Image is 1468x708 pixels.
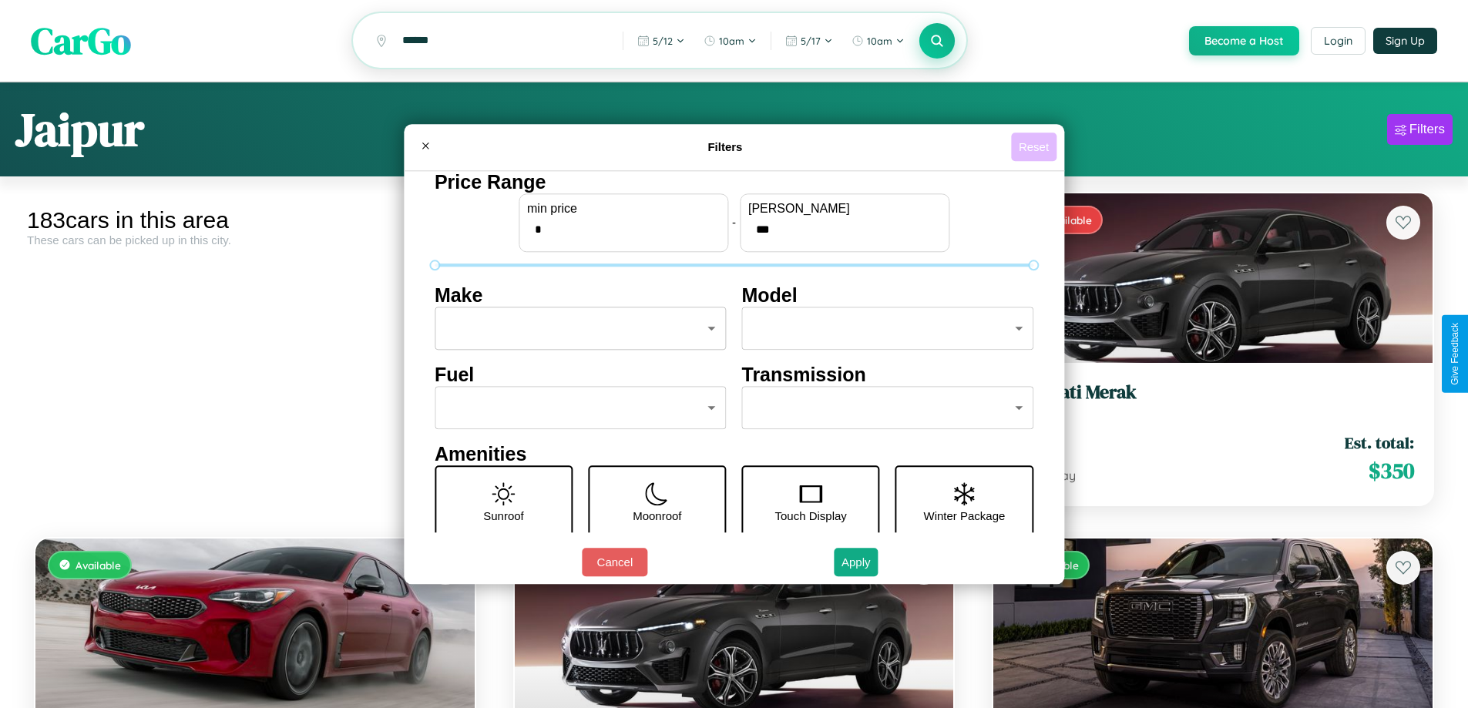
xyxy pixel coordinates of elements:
h4: Make [435,284,727,307]
button: Login [1311,27,1366,55]
button: 10am [844,29,912,53]
button: 5/17 [778,29,841,53]
label: min price [527,202,720,216]
h4: Price Range [435,171,1033,193]
h4: Transmission [742,364,1034,386]
button: Cancel [582,548,647,576]
button: Apply [834,548,878,576]
label: [PERSON_NAME] [748,202,941,216]
p: Moonroof [633,505,681,526]
p: Touch Display [774,505,846,526]
button: Reset [1011,133,1056,161]
span: Est. total: [1345,431,1414,454]
h4: Amenities [435,443,1033,465]
span: 10am [867,35,892,47]
h4: Filters [439,140,1011,153]
p: - [732,212,736,233]
a: Maserati Merak2022 [1012,381,1414,419]
div: Give Feedback [1450,323,1460,385]
h1: Jaipur [15,98,144,161]
span: $ 350 [1369,455,1414,486]
h3: Maserati Merak [1012,381,1414,404]
h4: Model [742,284,1034,307]
p: Winter Package [924,505,1006,526]
div: Filters [1409,122,1445,137]
p: Sunroof [483,505,524,526]
span: 10am [719,35,744,47]
span: CarGo [31,15,131,66]
span: Available [76,559,121,572]
h4: Fuel [435,364,727,386]
span: 5 / 12 [653,35,673,47]
button: Filters [1387,114,1453,145]
span: 5 / 17 [801,35,821,47]
button: Sign Up [1373,28,1437,54]
div: These cars can be picked up in this city. [27,233,483,247]
div: 183 cars in this area [27,207,483,233]
button: 5/12 [630,29,693,53]
button: 10am [696,29,764,53]
button: Become a Host [1189,26,1299,55]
